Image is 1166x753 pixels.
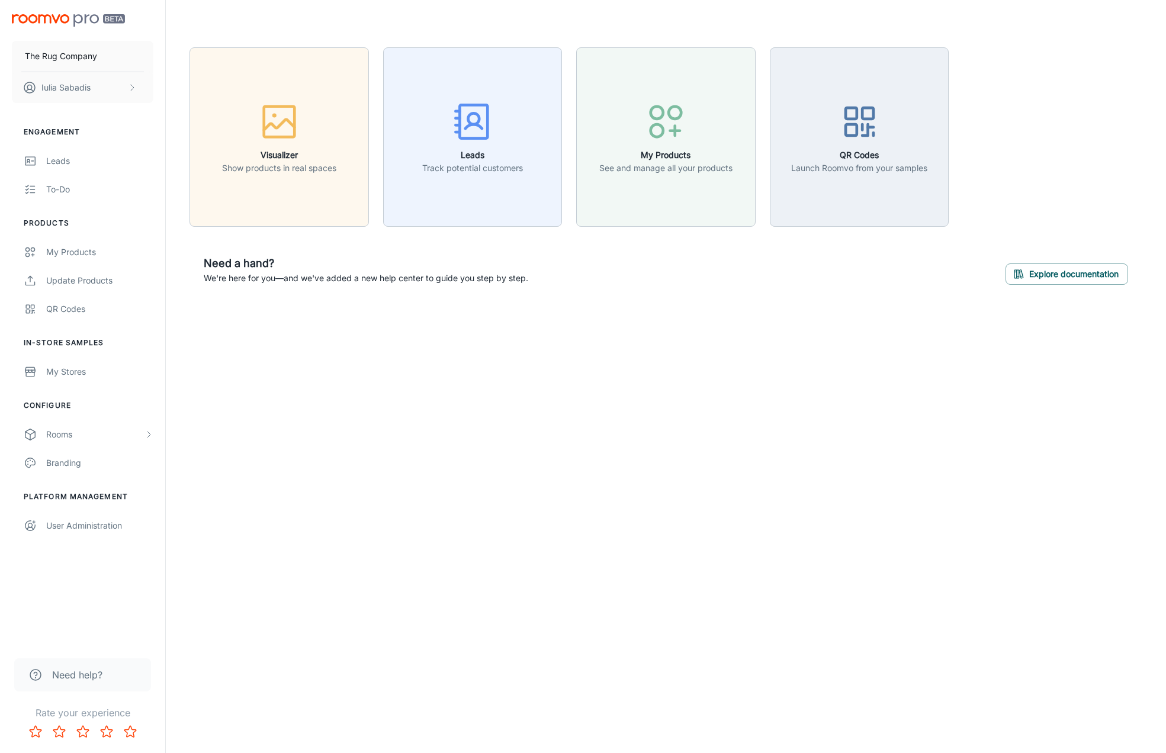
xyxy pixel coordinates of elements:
p: Iulia Sabadis [41,81,91,94]
h6: Leads [422,149,523,162]
div: My Products [46,246,153,259]
button: Explore documentation [1006,263,1128,285]
h6: Visualizer [222,149,336,162]
button: LeadsTrack potential customers [383,47,563,227]
img: Roomvo PRO Beta [12,14,125,27]
p: Launch Roomvo from your samples [791,162,927,175]
a: Explore documentation [1006,267,1128,279]
p: The Rug Company [25,50,97,63]
div: QR Codes [46,303,153,316]
a: LeadsTrack potential customers [383,130,563,142]
p: See and manage all your products [599,162,733,175]
p: Track potential customers [422,162,523,175]
button: My ProductsSee and manage all your products [576,47,756,227]
a: My ProductsSee and manage all your products [576,130,756,142]
button: Iulia Sabadis [12,72,153,103]
div: Leads [46,155,153,168]
p: We're here for you—and we've added a new help center to guide you step by step. [204,272,528,285]
h6: Need a hand? [204,255,528,272]
a: QR CodesLaunch Roomvo from your samples [770,130,949,142]
p: Show products in real spaces [222,162,336,175]
h6: QR Codes [791,149,927,162]
h6: My Products [599,149,733,162]
div: Update Products [46,274,153,287]
button: The Rug Company [12,41,153,72]
div: To-do [46,183,153,196]
button: QR CodesLaunch Roomvo from your samples [770,47,949,227]
button: VisualizerShow products in real spaces [189,47,369,227]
